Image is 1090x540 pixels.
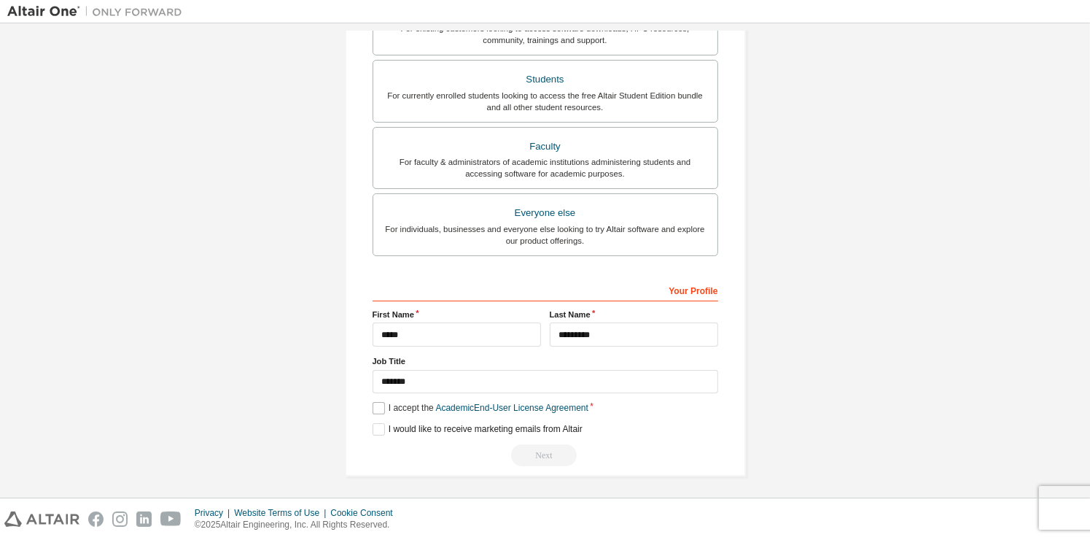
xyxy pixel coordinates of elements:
[195,519,402,531] p: © 2025 Altair Engineering, Inc. All Rights Reserved.
[373,423,583,436] label: I would like to receive marketing emails from Altair
[195,507,234,519] div: Privacy
[373,278,718,301] div: Your Profile
[7,4,190,19] img: Altair One
[373,444,718,466] div: Read and acccept EULA to continue
[112,512,128,527] img: instagram.svg
[234,507,330,519] div: Website Terms of Use
[382,23,709,46] div: For existing customers looking to access software downloads, HPC resources, community, trainings ...
[373,309,541,320] label: First Name
[160,512,182,527] img: youtube.svg
[382,90,709,113] div: For currently enrolled students looking to access the free Altair Student Edition bundle and all ...
[550,309,718,320] label: Last Name
[382,223,709,247] div: For individuals, businesses and everyone else looking to try Altair software and explore our prod...
[330,507,401,519] div: Cookie Consent
[136,512,152,527] img: linkedin.svg
[436,403,588,413] a: Academic End-User License Agreement
[382,203,709,223] div: Everyone else
[373,355,718,367] label: Job Title
[373,402,588,414] label: I accept the
[88,512,104,527] img: facebook.svg
[382,156,709,180] div: For faculty & administrators of academic institutions administering students and accessing softwa...
[382,136,709,157] div: Faculty
[4,512,79,527] img: altair_logo.svg
[382,69,709,90] div: Students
